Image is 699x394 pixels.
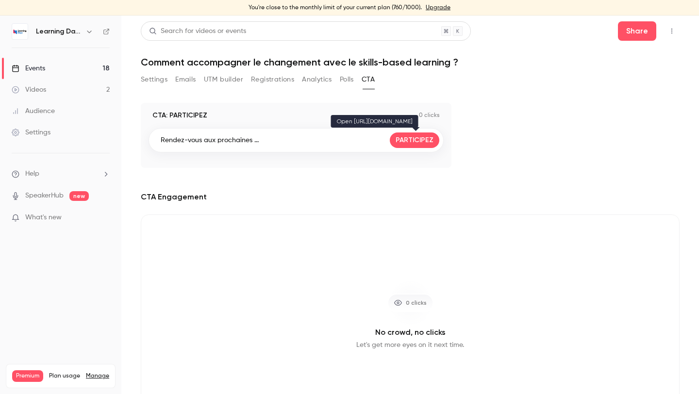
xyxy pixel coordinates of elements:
[12,128,50,137] div: Settings
[69,191,89,201] span: new
[141,191,207,203] p: CTA Engagement
[302,72,332,87] button: Analytics
[375,327,446,338] p: No crowd, no clicks
[340,72,354,87] button: Polls
[12,85,46,95] div: Videos
[86,372,109,380] a: Manage
[12,64,45,73] div: Events
[49,372,80,380] span: Plan usage
[141,72,167,87] button: Settings
[175,72,196,87] button: Emails
[149,26,246,36] div: Search for videos or events
[356,340,464,350] p: Let's get more eyes on it next time.
[12,106,55,116] div: Audience
[12,370,43,382] span: Premium
[36,27,82,36] h6: Learning Days
[618,21,656,41] button: Share
[98,213,110,222] iframe: Noticeable Trigger
[12,169,110,179] li: help-dropdown-opener
[362,72,375,87] button: CTA
[161,135,259,145] p: Rendez-vous aux prochaines ...
[141,56,680,68] h1: Comment accompagner le changement avec le skills-based learning ?
[12,24,28,39] img: Learning Days
[406,298,427,307] span: 0 clicks
[152,111,207,120] p: CTA: PARTICIPEZ
[419,112,440,119] p: 0 clicks
[251,72,294,87] button: Registrations
[426,4,450,12] a: Upgrade
[204,72,243,87] button: UTM builder
[25,213,62,223] span: What's new
[390,132,439,148] a: PARTICIPEZ
[25,191,64,201] a: SpeakerHub
[25,169,39,179] span: Help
